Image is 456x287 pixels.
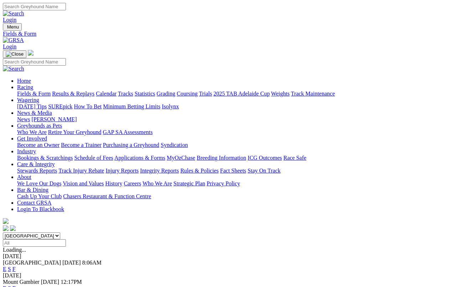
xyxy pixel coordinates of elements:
[3,253,453,260] div: [DATE]
[118,91,133,97] a: Tracks
[17,142,59,148] a: Become an Owner
[61,279,82,285] span: 12:17PM
[3,225,9,231] img: facebook.svg
[3,239,66,247] input: Select date
[3,247,26,253] span: Loading...
[3,10,24,17] img: Search
[17,200,51,206] a: Contact GRSA
[74,103,102,109] a: How To Bet
[58,168,104,174] a: Track Injury Rebate
[17,103,453,110] div: Wagering
[48,103,72,109] a: SUREpick
[17,180,61,186] a: We Love Our Dogs
[199,91,212,97] a: Trials
[17,129,47,135] a: Who We Are
[173,180,205,186] a: Strategic Plan
[10,225,16,231] img: twitter.svg
[17,116,453,123] div: News & Media
[17,193,62,199] a: Cash Up Your Club
[17,168,57,174] a: Stewards Reports
[157,91,175,97] a: Grading
[96,91,116,97] a: Calendar
[17,135,47,142] a: Get Involved
[140,168,179,174] a: Integrity Reports
[63,180,104,186] a: Vision and Values
[114,155,165,161] a: Applications & Forms
[103,142,159,148] a: Purchasing a Greyhound
[31,116,77,122] a: [PERSON_NAME]
[213,91,270,97] a: 2025 TAB Adelaide Cup
[17,193,453,200] div: Bar & Dining
[271,91,290,97] a: Weights
[17,129,453,135] div: Greyhounds as Pets
[17,187,48,193] a: Bar & Dining
[3,31,453,37] a: Fields & Form
[177,91,198,97] a: Coursing
[167,155,195,161] a: MyOzChase
[3,66,24,72] img: Search
[48,129,102,135] a: Retire Your Greyhound
[105,168,139,174] a: Injury Reports
[17,148,36,154] a: Industry
[17,155,73,161] a: Bookings & Scratchings
[17,110,52,116] a: News & Media
[103,129,153,135] a: GAP SA Assessments
[63,193,151,199] a: Chasers Restaurant & Function Centre
[17,97,39,103] a: Wagering
[17,161,55,167] a: Care & Integrity
[3,50,26,58] button: Toggle navigation
[291,91,335,97] a: Track Maintenance
[17,180,453,187] div: About
[180,168,219,174] a: Rules & Policies
[3,260,61,266] span: [GEOGRAPHIC_DATA]
[3,58,66,66] input: Search
[82,260,102,266] span: 8:06AM
[103,103,160,109] a: Minimum Betting Limits
[17,155,453,161] div: Industry
[17,84,33,90] a: Racing
[162,103,179,109] a: Isolynx
[17,174,31,180] a: About
[17,91,453,97] div: Racing
[17,142,453,148] div: Get Involved
[6,51,24,57] img: Close
[124,180,141,186] a: Careers
[74,155,113,161] a: Schedule of Fees
[61,142,102,148] a: Become a Trainer
[62,260,81,266] span: [DATE]
[3,218,9,224] img: logo-grsa-white.png
[7,24,19,30] span: Menu
[135,91,155,97] a: Statistics
[161,142,188,148] a: Syndication
[52,91,94,97] a: Results & Replays
[8,266,11,272] a: S
[207,180,240,186] a: Privacy Policy
[17,168,453,174] div: Care & Integrity
[28,50,33,56] img: logo-grsa-white.png
[3,3,66,10] input: Search
[3,272,453,279] div: [DATE]
[17,206,64,212] a: Login To Blackbook
[17,123,62,129] a: Greyhounds as Pets
[17,116,30,122] a: News
[142,180,172,186] a: Who We Are
[283,155,306,161] a: Race Safe
[17,78,31,84] a: Home
[3,43,16,50] a: Login
[3,37,24,43] img: GRSA
[197,155,246,161] a: Breeding Information
[3,17,16,23] a: Login
[248,155,282,161] a: ICG Outcomes
[17,91,51,97] a: Fields & Form
[41,279,59,285] span: [DATE]
[248,168,280,174] a: Stay On Track
[17,103,47,109] a: [DATE] Tips
[12,266,16,272] a: F
[220,168,246,174] a: Fact Sheets
[105,180,122,186] a: History
[3,279,40,285] span: Mount Gambier
[3,266,6,272] a: E
[3,23,22,31] button: Toggle navigation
